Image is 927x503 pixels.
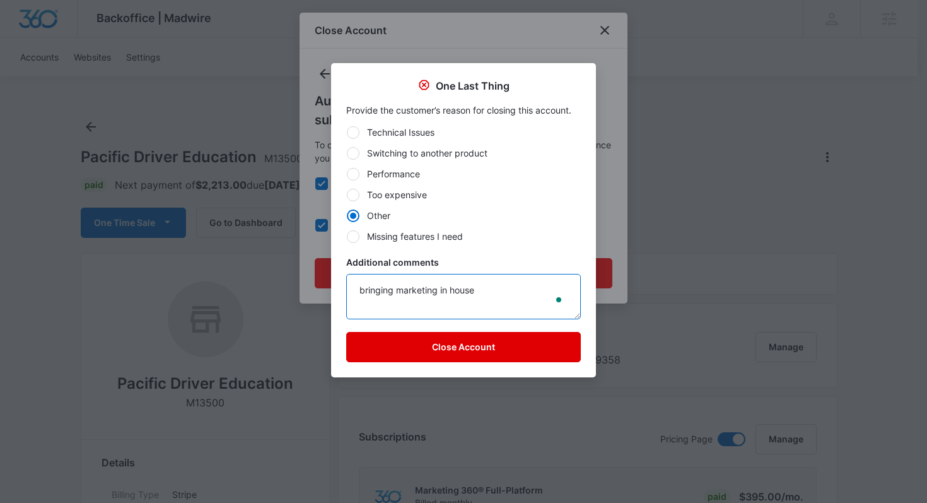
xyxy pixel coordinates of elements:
[346,230,581,243] label: Missing features I need
[346,332,581,362] button: Close Account
[346,167,581,180] label: Performance
[436,78,510,93] p: One Last Thing
[346,188,581,201] label: Too expensive
[346,209,581,222] label: Other
[346,104,581,117] p: Provide the customer’s reason for closing this account.
[346,274,581,319] textarea: To enrich screen reader interactions, please activate Accessibility in Grammarly extension settings
[346,146,581,160] label: Switching to another product
[346,126,581,139] label: Technical Issues
[346,256,581,269] label: Additional comments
